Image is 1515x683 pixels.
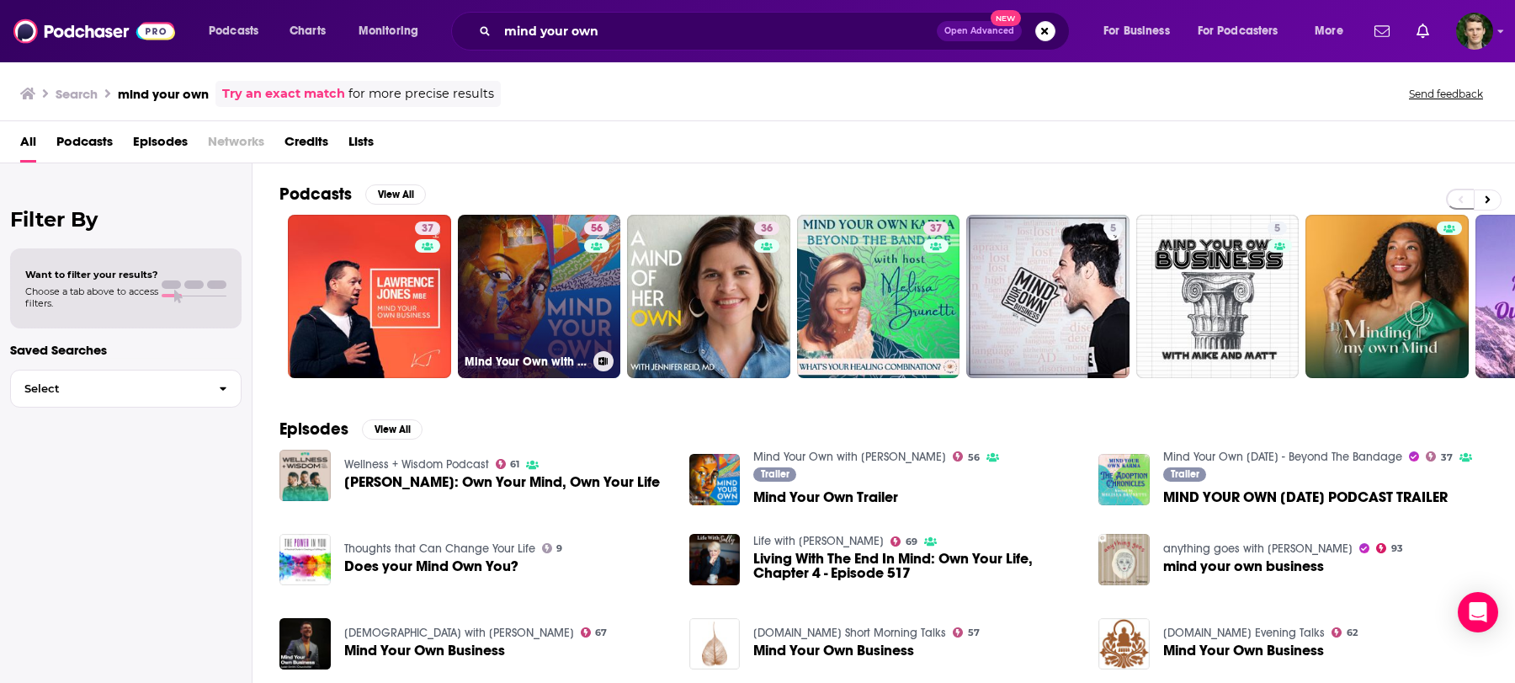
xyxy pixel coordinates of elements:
img: User Profile [1456,13,1493,50]
a: 37 [923,221,949,235]
a: 5 [1103,221,1123,235]
span: 5 [1110,221,1116,237]
a: 37 [288,215,451,378]
input: Search podcasts, credits, & more... [497,18,937,45]
a: Charts [279,18,336,45]
a: Life with Sally [753,534,884,548]
span: 9 [556,545,562,552]
a: Show notifications dropdown [1410,17,1436,45]
img: Podchaser - Follow, Share and Rate Podcasts [13,15,175,47]
a: Mind Your Own Business [279,618,331,670]
img: Mind Your Own Trailer [689,454,741,505]
a: 9 [542,543,563,553]
button: open menu [1187,18,1303,45]
a: Churchome with Judah Smith [344,626,574,640]
a: MIND YOUR OWN KARMA PODCAST TRAILER [1163,490,1448,504]
span: 57 [968,629,980,637]
a: Chris Brogan: Own Your Mind, Own Your Life [344,475,660,489]
a: 37 [797,215,960,378]
span: 56 [968,454,980,462]
p: Saved Searches [10,342,242,358]
a: 37 [1426,451,1453,462]
h3: Search [56,86,98,102]
span: 5 [1274,221,1280,237]
a: 36 [627,215,790,378]
h2: Episodes [279,419,348,440]
button: open menu [1303,18,1364,45]
a: 5 [1136,215,1300,378]
span: 67 [595,629,607,637]
span: Open Advanced [944,27,1014,35]
span: Podcasts [209,19,258,43]
span: Monitoring [359,19,418,43]
span: 36 [761,221,773,237]
span: for more precise results [348,84,494,104]
span: Trailer [1171,469,1199,479]
a: Credits [284,128,328,163]
span: 61 [510,461,519,468]
button: Open AdvancedNew [937,21,1022,41]
span: For Business [1103,19,1170,43]
a: Mind Your Own Business [753,643,914,658]
img: mind your own business [1098,534,1150,585]
a: Does your Mind Own You? [344,559,518,574]
a: Thoughts that Can Change Your Life [344,542,535,556]
button: View All [365,184,426,205]
img: Living With The End In Mind: Own Your Life, Chapter 4 - Episode 517 [689,534,741,585]
span: [PERSON_NAME]: Own Your Mind, Own Your Life [344,475,660,489]
a: MIND YOUR OWN KARMA PODCAST TRAILER [1098,454,1150,505]
img: Mind Your Own Business [689,618,741,670]
a: 67 [581,627,608,638]
a: Show notifications dropdown [1368,17,1396,45]
button: open menu [197,18,280,45]
span: Choose a tab above to access filters. [25,285,158,309]
a: Dhammatalks.org Evening Talks [1163,626,1325,640]
img: Does your Mind Own You? [279,534,331,585]
a: 69 [890,536,917,547]
span: Select [11,383,205,394]
img: Mind Your Own Business [1098,618,1150,670]
a: Mind Your Own with Lupita Nyong'o [753,450,946,464]
a: mind your own business [1163,559,1324,574]
a: 36 [754,221,779,235]
span: 37 [1441,454,1453,462]
a: Episodes [133,128,188,163]
a: Mind Your Own Karma - Beyond The Bandage [1163,450,1402,464]
span: Charts [290,19,326,43]
div: Search podcasts, credits, & more... [467,12,1086,51]
a: All [20,128,36,163]
h3: Mind Your Own with [PERSON_NAME] [465,355,587,369]
span: Logged in as drew.kilman [1456,13,1493,50]
a: 56Mind Your Own with [PERSON_NAME] [458,215,621,378]
span: Mind Your Own Business [344,643,505,658]
a: Try an exact match [222,84,345,104]
span: MIND YOUR OWN [DATE] PODCAST TRAILER [1163,490,1448,504]
span: Networks [208,128,264,163]
span: 37 [930,221,942,237]
span: 69 [906,538,917,546]
button: Send feedback [1404,87,1488,101]
a: Dhammatalks.org Short Morning Talks [753,626,946,640]
span: 93 [1391,545,1403,552]
button: open menu [1092,18,1191,45]
button: Show profile menu [1456,13,1493,50]
span: Want to filter your results? [25,269,158,280]
span: Trailer [761,469,789,479]
span: Podcasts [56,128,113,163]
a: Living With The End In Mind: Own Your Life, Chapter 4 - Episode 517 [753,552,1078,580]
span: 56 [591,221,603,237]
a: Mind Your Own Business [1163,643,1324,658]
